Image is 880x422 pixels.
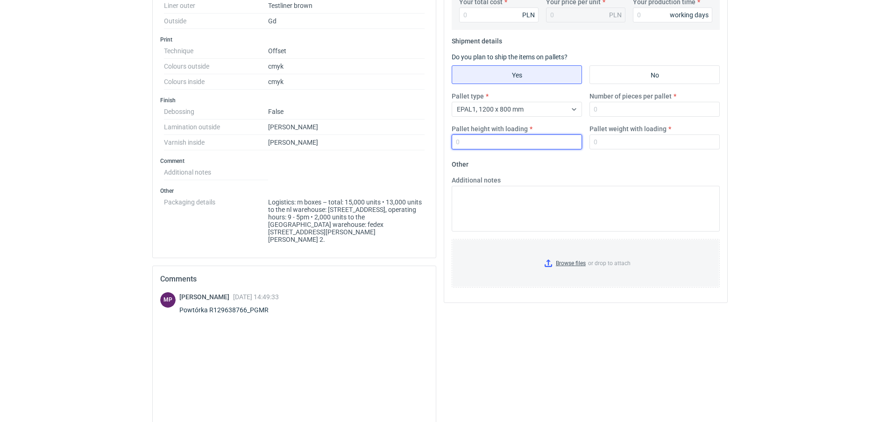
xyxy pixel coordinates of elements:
h2: Comments [160,274,428,285]
label: Yes [452,65,582,84]
span: [DATE] 14:49:33 [233,293,279,301]
dd: cmyk [268,74,425,90]
dd: [PERSON_NAME] [268,135,425,150]
div: Michał Palasek [160,292,176,308]
h3: Print [160,36,428,43]
span: [PERSON_NAME] [179,293,233,301]
legend: Other [452,157,468,168]
dd: Logistics: m boxes – total: 15,000 units • 13,000 units to the nl warehouse: [STREET_ADDRESS], op... [268,195,425,243]
dt: Colours inside [164,74,268,90]
label: Do you plan to ship the items on pallets? [452,53,568,61]
dd: cmyk [268,59,425,74]
label: Pallet height with loading [452,124,528,134]
figcaption: MP [160,292,176,308]
dd: Offset [268,43,425,59]
input: 0 [459,7,539,22]
h3: Comment [160,157,428,165]
div: working days [670,10,709,20]
dd: False [268,104,425,120]
label: Number of pieces per pallet [589,91,672,101]
input: 0 [452,134,582,149]
div: PLN [522,10,535,20]
dt: Lamination outside [164,120,268,135]
dt: Packaging details [164,195,268,243]
dt: Additional notes [164,165,268,180]
h3: Other [160,187,428,195]
dt: Technique [164,43,268,59]
input: 0 [589,134,720,149]
input: 0 [633,7,712,22]
label: or drop to attach [452,239,719,287]
legend: Shipment details [452,34,502,45]
label: Pallet type [452,91,484,101]
dd: [PERSON_NAME] [268,120,425,135]
dt: Outside [164,14,268,29]
span: EPAL1, 1200 x 800 mm [457,105,524,113]
label: No [589,65,720,84]
div: Powtórka R129638766_PGMR [179,305,280,315]
label: Pallet weight with loading [589,124,667,134]
dt: Colours outside [164,59,268,74]
dt: Debossing [164,104,268,120]
dt: Varnish inside [164,135,268,150]
input: 0 [589,102,720,117]
dd: Gd [268,14,425,29]
h3: Finish [160,97,428,104]
label: Additional notes [452,176,501,185]
div: PLN [609,10,622,20]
